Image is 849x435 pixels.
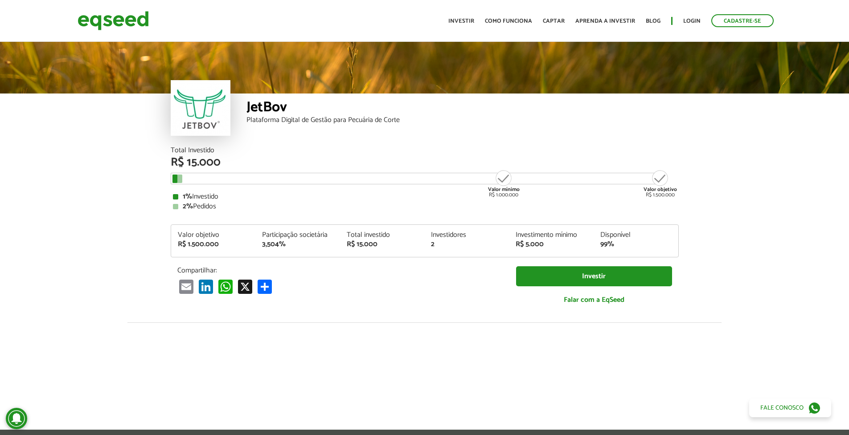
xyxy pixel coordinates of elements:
a: Compartilhar [256,279,274,294]
div: R$ 1.000.000 [487,169,521,198]
a: Captar [543,18,565,24]
a: Investir [448,18,474,24]
div: 2 [431,241,502,248]
strong: 2% [183,200,193,212]
a: Falar com a EqSeed [516,291,672,309]
a: Como funciona [485,18,532,24]
div: Valor objetivo [178,232,249,239]
a: Cadastre-se [711,14,774,27]
div: Investimento mínimo [516,232,587,239]
div: R$ 1.500.000 [178,241,249,248]
a: Login [683,18,701,24]
div: JetBov [246,100,679,117]
a: Investir [516,266,672,286]
div: Total Investido [171,147,679,154]
div: Plataforma Digital de Gestão para Pecuária de Corte [246,117,679,124]
strong: Valor objetivo [644,185,677,194]
div: 3,504% [262,241,333,248]
div: Pedidos [173,203,677,210]
div: 99% [600,241,672,248]
a: X [236,279,254,294]
strong: Valor mínimo [488,185,520,194]
div: R$ 5.000 [516,241,587,248]
strong: 1% [183,191,192,203]
img: EqSeed [78,9,149,33]
div: Participação societária [262,232,333,239]
a: Fale conosco [749,398,831,417]
div: R$ 1.500.000 [644,169,677,198]
div: R$ 15.000 [347,241,418,248]
p: Compartilhar: [177,266,503,275]
a: Aprenda a investir [575,18,635,24]
a: Email [177,279,195,294]
div: Disponível [600,232,672,239]
a: Blog [646,18,660,24]
div: Total investido [347,232,418,239]
div: R$ 15.000 [171,157,679,168]
div: Investidores [431,232,502,239]
a: WhatsApp [217,279,234,294]
div: Investido [173,193,677,200]
a: LinkedIn [197,279,215,294]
